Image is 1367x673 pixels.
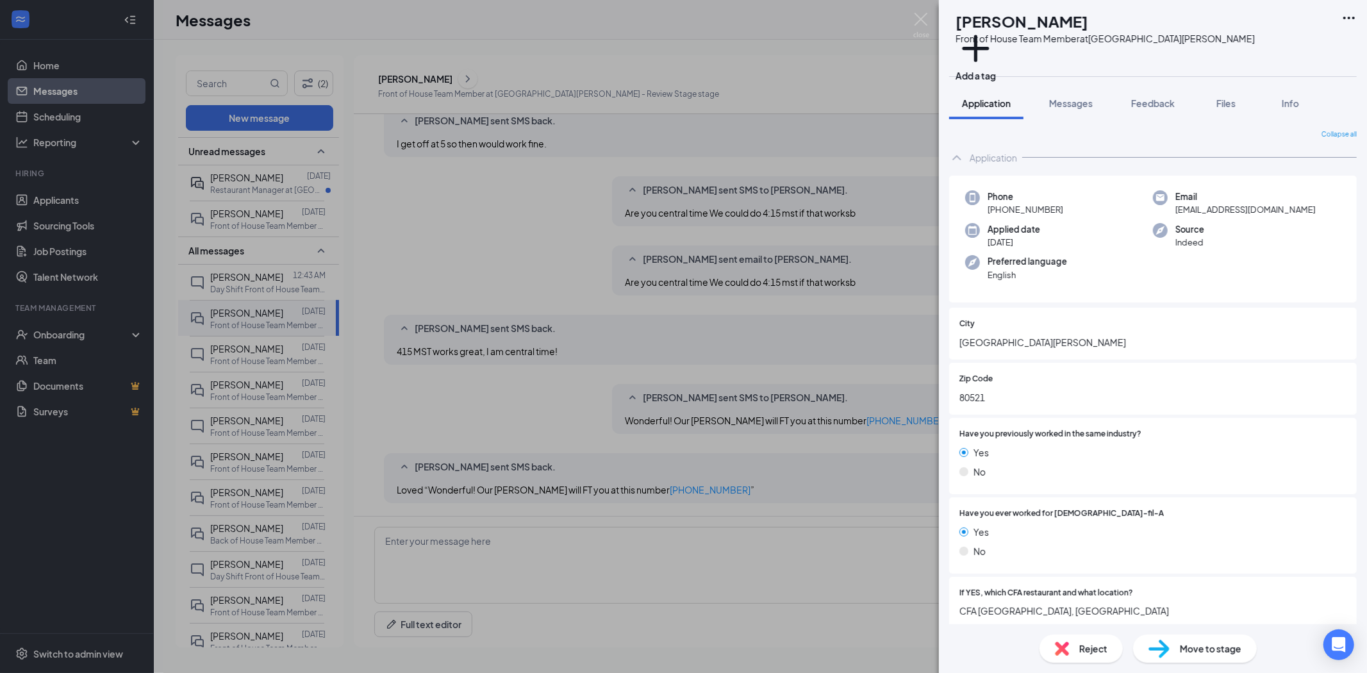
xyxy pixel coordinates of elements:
span: Collapse all [1321,129,1357,140]
button: PlusAdd a tag [956,28,996,83]
span: No [973,465,986,479]
div: Application [970,151,1017,164]
span: Applied date [988,223,1040,236]
span: Messages [1049,97,1093,109]
span: Feedback [1131,97,1175,109]
span: Phone [988,190,1063,203]
span: English [988,269,1067,281]
span: Move to stage [1180,642,1241,656]
span: Have you previously worked in the same industry? [959,428,1141,440]
span: Application [962,97,1011,109]
span: CFA [GEOGRAPHIC_DATA], [GEOGRAPHIC_DATA] [959,604,1346,618]
span: 80521 [959,390,1346,404]
div: Front of House Team Member at [GEOGRAPHIC_DATA][PERSON_NAME] [956,32,1255,45]
span: Files [1216,97,1236,109]
span: Yes [973,445,989,460]
span: Zip Code [959,373,993,385]
span: [DATE] [988,236,1040,249]
span: Yes [973,525,989,539]
svg: ChevronUp [949,150,965,165]
span: City [959,318,975,330]
div: Open Intercom Messenger [1323,629,1354,660]
span: Info [1282,97,1299,109]
span: Source [1175,223,1204,236]
span: No [973,544,986,558]
span: If YES, which CFA restaurant and what location? [959,587,1133,599]
svg: Plus [956,28,996,69]
span: Preferred language [988,255,1067,268]
span: [GEOGRAPHIC_DATA][PERSON_NAME] [959,335,1346,349]
span: Have you ever worked for [DEMOGRAPHIC_DATA]-fil-A [959,508,1164,520]
h1: [PERSON_NAME] [956,10,1088,32]
span: Reject [1079,642,1107,656]
svg: Ellipses [1341,10,1357,26]
span: Email [1175,190,1316,203]
span: Indeed [1175,236,1204,249]
span: [PHONE_NUMBER] [988,203,1063,216]
span: [EMAIL_ADDRESS][DOMAIN_NAME] [1175,203,1316,216]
